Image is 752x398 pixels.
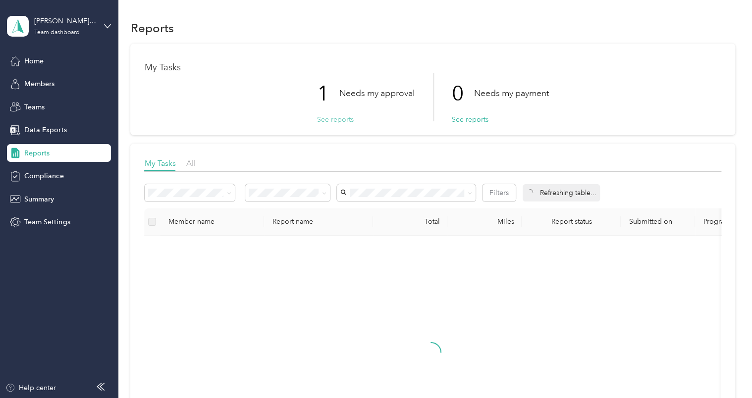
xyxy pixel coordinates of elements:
[523,184,600,201] div: Refreshing table...
[144,62,721,73] h1: My Tasks
[34,16,96,26] div: [PERSON_NAME][EMAIL_ADDRESS][PERSON_NAME][DOMAIN_NAME]
[186,158,195,168] span: All
[264,208,373,236] th: Report name
[24,171,63,181] span: Compliance
[24,148,50,158] span: Reports
[5,383,56,393] button: Help center
[317,73,339,114] p: 1
[24,79,54,89] span: Members
[483,184,516,201] button: Filters
[339,87,414,99] p: Needs my approval
[697,343,752,398] iframe: Everlance-gr Chat Button Frame
[168,217,256,226] div: Member name
[24,102,45,112] span: Teams
[24,217,70,227] span: Team Settings
[451,114,488,125] button: See reports
[530,217,613,226] span: Report status
[451,73,474,114] p: 0
[24,125,66,135] span: Data Exports
[621,208,695,236] th: Submitted on
[24,194,54,204] span: Summary
[381,217,439,226] div: Total
[144,158,175,168] span: My Tasks
[130,23,173,33] h1: Reports
[160,208,264,236] th: Member name
[455,217,514,226] div: Miles
[317,114,353,125] button: See reports
[474,87,548,99] p: Needs my payment
[24,56,44,66] span: Home
[34,30,80,36] div: Team dashboard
